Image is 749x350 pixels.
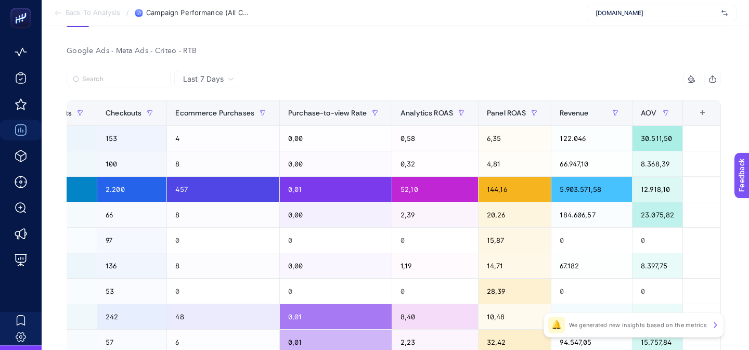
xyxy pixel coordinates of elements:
[479,304,551,329] div: 10,48
[66,9,120,17] span: Back To Analysis
[146,9,250,17] span: Campaign Performance (All Channel)
[551,304,632,329] div: 361.404,48
[691,109,700,132] div: 16 items selected
[167,304,279,329] div: 48
[551,151,632,176] div: 66.947,10
[632,126,682,151] div: 30.511,50
[175,109,254,117] span: Ecommerce Purchases
[280,253,392,278] div: 0,00
[280,151,392,176] div: 0,00
[392,228,478,253] div: 0
[721,8,728,18] img: svg%3e
[632,304,682,329] div: 7.529,26
[58,44,729,58] div: Google Ads - Meta Ads - Criteo - RTB
[97,304,166,329] div: 242
[392,177,478,202] div: 52,10
[280,304,392,329] div: 0,01
[551,202,632,227] div: 184.606,57
[97,151,166,176] div: 100
[548,317,565,333] div: 🔔
[641,109,656,117] span: AOV
[183,74,224,84] span: Last 7 Days
[167,228,279,253] div: 0
[479,126,551,151] div: 6,35
[392,126,478,151] div: 0,58
[97,126,166,151] div: 153
[560,109,588,117] span: Revenue
[280,202,392,227] div: 0,00
[401,109,453,117] span: Analytics ROAS
[632,202,682,227] div: 23.075,82
[392,253,478,278] div: 1,19
[97,202,166,227] div: 66
[632,253,682,278] div: 8.397,75
[551,228,632,253] div: 0
[392,304,478,329] div: 8,40
[479,228,551,253] div: 15,87
[280,279,392,304] div: 0
[280,228,392,253] div: 0
[632,151,682,176] div: 8.368,39
[479,279,551,304] div: 28,39
[487,109,526,117] span: Panel ROAS
[551,126,632,151] div: 122.046
[167,253,279,278] div: 8
[551,253,632,278] div: 67.182
[479,151,551,176] div: 4,81
[632,279,682,304] div: 0
[280,126,392,151] div: 0,00
[479,253,551,278] div: 14,71
[167,126,279,151] div: 4
[693,109,713,117] div: +
[479,202,551,227] div: 20,26
[6,3,40,11] span: Feedback
[551,177,632,202] div: 5.903.571,58
[392,151,478,176] div: 0,32
[97,177,166,202] div: 2.200
[167,279,279,304] div: 0
[569,321,707,329] p: We generated new insights based on the metrics
[167,202,279,227] div: 8
[596,9,717,17] span: [DOMAIN_NAME]
[167,177,279,202] div: 457
[479,177,551,202] div: 144,16
[97,253,166,278] div: 136
[392,279,478,304] div: 0
[632,177,682,202] div: 12.918,10
[632,228,682,253] div: 0
[97,279,166,304] div: 53
[551,279,632,304] div: 0
[82,75,164,83] input: Search
[280,177,392,202] div: 0,01
[97,228,166,253] div: 97
[126,8,129,17] span: /
[106,109,141,117] span: Checkouts
[392,202,478,227] div: 2,39
[288,109,367,117] span: Purchase-to-view Rate
[167,151,279,176] div: 8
